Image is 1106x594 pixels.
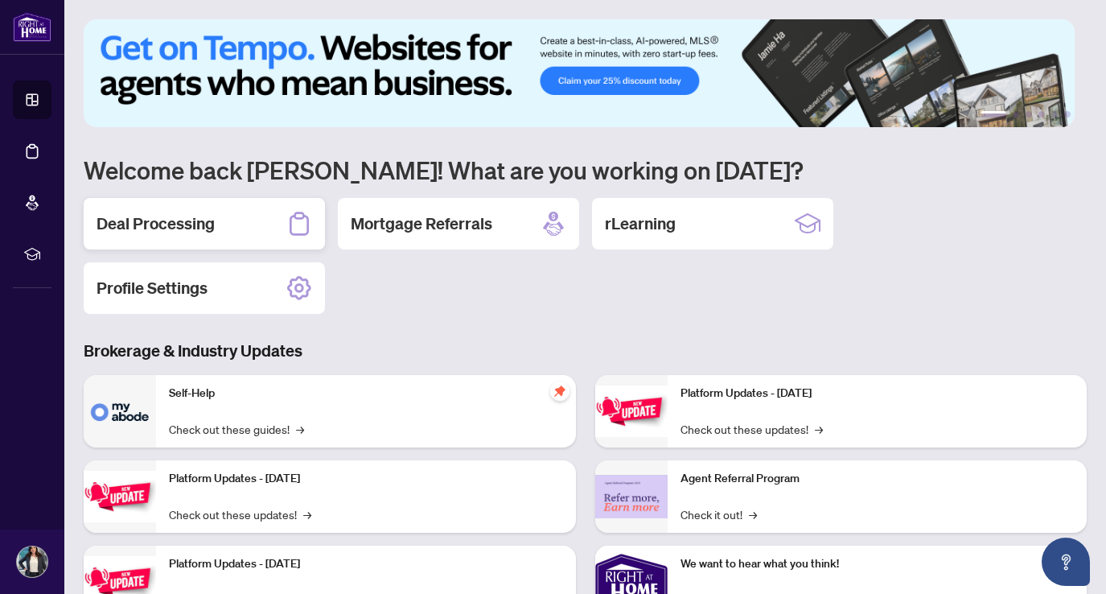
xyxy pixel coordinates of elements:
a: Check out these guides!→ [169,420,304,438]
button: 3 [1026,111,1032,118]
a: Check out these updates!→ [169,505,311,523]
p: We want to hear what you think! [680,555,1075,573]
p: Agent Referral Program [680,470,1075,488]
a: Check it out!→ [680,505,757,523]
img: Platform Updates - September 16, 2025 [84,471,156,522]
img: Platform Updates - June 23, 2025 [595,386,668,436]
button: 4 [1038,111,1045,118]
img: Profile Icon [17,547,47,577]
span: → [296,420,304,438]
a: Check out these updates!→ [680,420,823,438]
span: → [749,505,757,523]
h1: Welcome back [PERSON_NAME]! What are you working on [DATE]? [84,155,1087,185]
button: 5 [1051,111,1058,118]
button: Open asap [1042,538,1090,586]
p: Platform Updates - [DATE] [169,555,563,573]
span: pushpin [550,382,569,401]
h2: rLearning [605,212,676,235]
button: 6 [1064,111,1071,118]
h3: Brokerage & Industry Updates [84,340,1087,362]
img: logo [13,12,51,42]
img: Agent Referral Program [595,475,668,519]
button: 2 [1013,111,1019,118]
h2: Profile Settings [97,277,208,299]
p: Platform Updates - [DATE] [169,470,563,488]
p: Self-Help [169,385,563,402]
p: Platform Updates - [DATE] [680,385,1075,402]
button: 1 [981,111,1006,118]
img: Self-Help [84,375,156,448]
span: → [815,420,823,438]
img: Slide 0 [84,19,1075,127]
span: → [303,505,311,523]
h2: Deal Processing [97,212,215,235]
h2: Mortgage Referrals [351,212,492,235]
